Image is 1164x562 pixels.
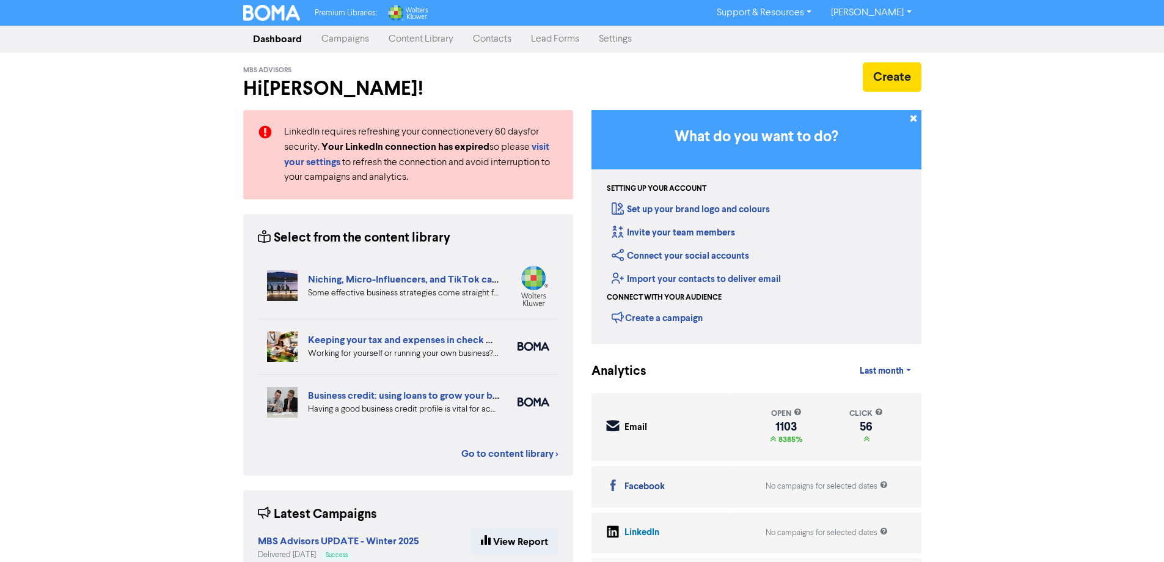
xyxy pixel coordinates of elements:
a: visit your settings [284,142,549,168]
a: Support & Resources [707,3,821,23]
div: Analytics [591,362,631,381]
img: wolters_kluwer [518,265,549,306]
span: Last month [860,366,904,377]
div: open [770,408,802,420]
a: Go to content library > [461,446,558,461]
a: Content Library [379,27,463,51]
div: Connect with your audience [607,292,722,303]
div: Some effective business strategies come straight from Gen Z playbooks. Three trends to help you c... [308,287,499,300]
a: Invite your team members [612,227,735,238]
a: Set up your brand logo and colours [612,204,770,215]
div: Facebook [624,480,665,494]
a: Contacts [463,27,521,51]
div: 56 [849,422,883,432]
div: click [849,408,883,420]
div: Latest Campaigns [258,505,377,524]
div: Working for yourself or running your own business? Setup robust systems for expenses & tax requir... [308,347,499,360]
img: Wolters Kluwer [387,5,428,21]
span: 8385% [776,435,802,445]
div: Email [624,421,647,435]
div: Select from the content library [258,229,450,248]
a: Last month [850,359,921,383]
div: 1103 [770,422,802,432]
h3: What do you want to do? [610,128,903,146]
h2: Hi [PERSON_NAME] ! [243,77,573,100]
a: Lead Forms [521,27,589,51]
a: Connect your social accounts [612,250,749,262]
img: boma_accounting [518,342,549,351]
a: Business credit: using loans to grow your business [308,390,524,402]
div: Having a good business credit profile is vital for accessing routes to funding. We look at six di... [308,403,499,416]
img: BOMA Logo [243,5,301,21]
div: Delivered [DATE] [258,549,419,561]
span: Success [326,552,348,558]
a: Niching, Micro-Influencers, and TikTok can grow your business [308,273,584,286]
a: View Report [470,529,558,555]
div: No campaigns for selected dates [766,527,888,539]
a: Campaigns [312,27,379,51]
div: LinkedIn [624,526,659,540]
button: Create [863,62,921,92]
div: Setting up your account [607,183,706,194]
iframe: Chat Widget [1011,430,1164,562]
span: MBS Advisors [243,66,291,75]
a: Keeping your tax and expenses in check when you are self-employed [308,334,610,346]
img: boma [518,397,549,407]
a: Dashboard [243,27,312,51]
div: No campaigns for selected dates [766,481,888,492]
strong: MBS Advisors UPDATE - Winter 2025 [258,535,419,547]
div: Create a campaign [612,308,703,327]
span: Premium Libraries: [315,9,377,17]
div: LinkedIn requires refreshing your connection every 60 days for security. so please to refresh the... [275,125,568,185]
strong: Your LinkedIn connection has expired [321,141,489,153]
a: MBS Advisors UPDATE - Winter 2025 [258,537,419,547]
a: [PERSON_NAME] [821,3,921,23]
div: Getting Started in BOMA [591,110,921,344]
a: Settings [589,27,642,51]
a: Import your contacts to deliver email [612,273,781,285]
